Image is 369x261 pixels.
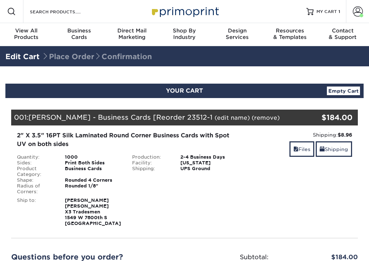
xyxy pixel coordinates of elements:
[28,113,212,121] span: [PERSON_NAME] - Business Cards [Reorder 23512-1
[327,87,360,95] a: Empty Cart
[158,23,211,46] a: Shop ByIndustry
[12,198,59,226] div: Ship to:
[65,198,121,226] strong: [PERSON_NAME] [PERSON_NAME] X3 Tradesmen 1549 W 7800th S [GEOGRAPHIC_DATA]
[264,27,316,40] div: & Templates
[12,166,59,177] div: Product Category:
[248,131,352,138] div: Shipping:
[211,27,264,40] div: Services
[316,141,352,157] a: Shipping
[53,23,105,46] a: BusinessCards
[105,27,158,34] span: Direct Mail
[175,166,242,172] div: UPS Ground
[12,177,59,183] div: Shape:
[11,110,300,125] div: 001:
[12,154,59,160] div: Quantity:
[316,23,369,46] a: Contact& Support
[29,7,99,16] input: SEARCH PRODUCTS.....
[127,154,175,160] div: Production:
[42,52,152,61] span: Place Order Confirmation
[264,23,316,46] a: Resources& Templates
[338,9,340,14] span: 1
[5,52,40,61] a: Edit Cart
[166,87,203,94] span: YOUR CART
[211,27,264,34] span: Design
[316,9,337,15] span: MY CART
[12,183,59,195] div: Radius of Corners:
[59,166,127,177] div: Business Cards
[264,27,316,34] span: Resources
[59,177,127,183] div: Rounded 4 Corners
[320,146,325,152] span: shipping
[158,27,211,40] div: Industry
[293,146,298,152] span: files
[300,112,353,123] div: $184.00
[215,114,250,121] a: (edit name)
[149,4,221,19] img: Primoprint
[59,154,127,160] div: 1000
[127,160,175,166] div: Facility:
[105,23,158,46] a: Direct MailMarketing
[316,27,369,34] span: Contact
[338,132,352,138] strong: $8.96
[175,154,242,160] div: 2-4 Business Days
[158,27,211,34] span: Shop By
[175,160,242,166] div: [US_STATE]
[59,183,127,195] div: Rounded 1/8"
[53,27,105,34] span: Business
[17,131,237,149] div: 2" X 3.5" 16PT Silk Laminated Round Corner Business Cards with Spot UV on both sides
[59,160,127,166] div: Print Both Sides
[211,23,264,46] a: DesignServices
[105,27,158,40] div: Marketing
[53,27,105,40] div: Cards
[127,166,175,172] div: Shipping:
[289,141,314,157] a: Files
[252,114,280,121] a: (remove)
[316,27,369,40] div: & Support
[12,160,59,166] div: Sides:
